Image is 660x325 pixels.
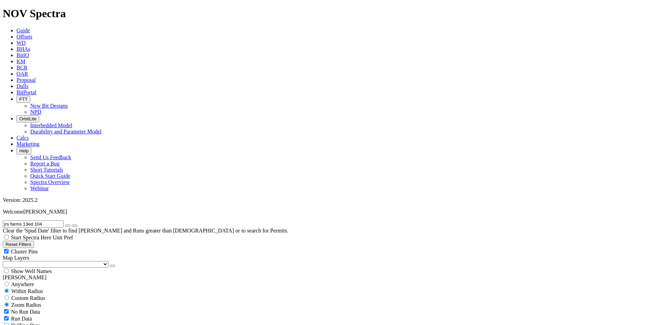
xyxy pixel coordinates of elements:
span: Custom Radius [11,295,45,301]
p: Welcome [3,209,657,215]
a: BitPortal [16,89,36,95]
a: Marketing [16,141,40,147]
div: [PERSON_NAME] [3,274,657,281]
span: Map Layers [3,255,29,261]
span: Show Well Names [11,268,52,274]
button: OrbitLite [16,115,39,122]
button: Reset Filters [3,241,34,248]
input: Start Spectra Here [4,235,9,239]
h1: NOV Spectra [3,7,657,20]
span: Run Data [11,316,32,322]
a: KM [16,58,25,64]
span: Unit Pref [53,235,73,240]
span: OrbitLite [19,116,36,121]
span: Start Spectra Here [11,235,51,240]
span: Cluster Pins [11,249,38,254]
span: Help [19,148,29,153]
a: Interbedded Model [30,122,72,128]
a: Dulls [16,83,29,89]
span: No Run Data [11,309,40,315]
a: Proposal [16,77,36,83]
a: NPD [30,109,41,115]
a: BCR [16,65,27,71]
a: Report a Bug [30,161,59,166]
input: Search [3,220,64,228]
a: Calcs [16,135,29,141]
a: Offsets [16,34,32,40]
span: Clear the 'Spud Date' filter to find [PERSON_NAME] and Runs greater than [DEMOGRAPHIC_DATA] or to... [3,228,288,234]
a: BHAs [16,46,30,52]
span: FTT [19,97,27,102]
a: Guide [16,28,30,33]
a: Durability and Parameter Model [30,129,102,134]
a: Quick Start Guide [30,173,70,179]
span: Anywhere [11,281,34,287]
span: Within Radius [11,288,43,294]
button: FTT [16,96,30,103]
a: Webinar [30,185,49,191]
a: Short Tutorials [30,167,63,173]
a: BitIQ [16,52,29,58]
span: Zoom Radius [11,302,41,308]
div: Version: 2025.2 [3,197,657,203]
span: [PERSON_NAME] [23,209,67,215]
button: Help [16,147,31,154]
a: Spectra Overview [30,179,70,185]
a: Send Us Feedback [30,154,71,160]
a: New Bit Designs [30,103,68,109]
a: OAR [16,71,28,77]
a: WD [16,40,26,46]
